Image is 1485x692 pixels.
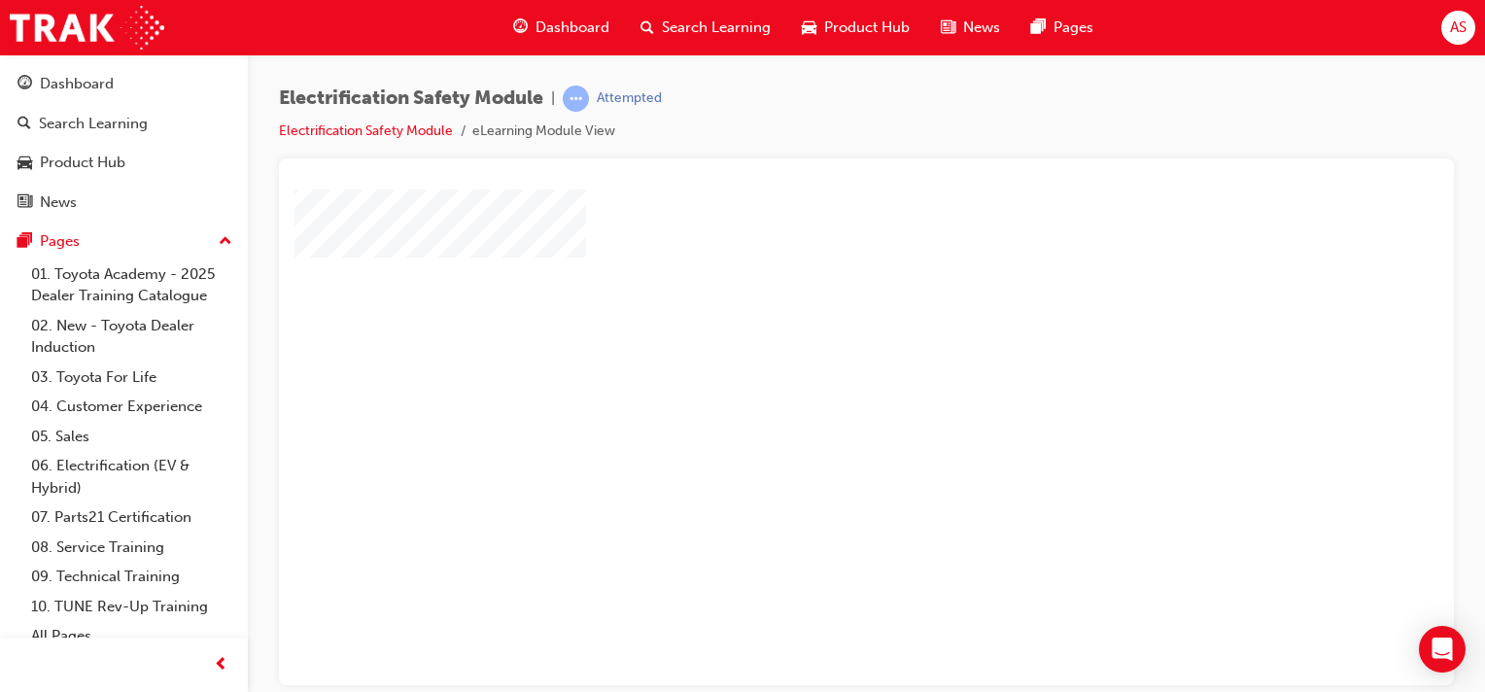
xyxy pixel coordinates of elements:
button: Pages [8,224,240,259]
a: pages-iconPages [1016,8,1109,48]
span: guage-icon [513,16,528,40]
div: Product Hub [40,152,125,174]
span: prev-icon [214,653,228,677]
a: 09. Technical Training [23,562,240,592]
a: Dashboard [8,66,240,102]
a: 10. TUNE Rev-Up Training [23,592,240,622]
span: | [551,87,555,110]
a: guage-iconDashboard [498,8,625,48]
a: Search Learning [8,106,240,142]
span: guage-icon [17,76,32,93]
span: search-icon [17,116,31,133]
div: Attempted [597,89,662,108]
button: AS [1441,11,1475,45]
span: AS [1450,17,1467,39]
div: Open Intercom Messenger [1419,626,1466,673]
span: news-icon [941,16,955,40]
span: Electrification Safety Module [279,87,543,110]
span: pages-icon [17,233,32,251]
span: Pages [1053,17,1093,39]
div: News [40,191,77,214]
img: Trak [10,6,164,50]
a: Electrification Safety Module [279,122,453,139]
span: car-icon [17,155,32,172]
a: 08. Service Training [23,533,240,563]
a: news-iconNews [925,8,1016,48]
a: search-iconSearch Learning [625,8,786,48]
span: search-icon [640,16,654,40]
a: 04. Customer Experience [23,392,240,422]
span: Search Learning [662,17,771,39]
div: Pages [40,230,80,253]
a: 06. Electrification (EV & Hybrid) [23,451,240,502]
span: car-icon [802,16,816,40]
li: eLearning Module View [472,121,615,143]
span: news-icon [17,194,32,212]
span: Product Hub [824,17,910,39]
span: learningRecordVerb_ATTEMPT-icon [563,86,589,112]
div: Dashboard [40,73,114,95]
span: up-icon [219,229,232,255]
a: News [8,185,240,221]
span: News [963,17,1000,39]
a: car-iconProduct Hub [786,8,925,48]
a: 07. Parts21 Certification [23,502,240,533]
a: 03. Toyota For Life [23,363,240,393]
button: DashboardSearch LearningProduct HubNews [8,62,240,224]
a: 05. Sales [23,422,240,452]
a: All Pages [23,621,240,651]
a: 02. New - Toyota Dealer Induction [23,311,240,363]
a: Product Hub [8,145,240,181]
span: Dashboard [535,17,609,39]
span: pages-icon [1031,16,1046,40]
a: 01. Toyota Academy - 2025 Dealer Training Catalogue [23,259,240,311]
div: Search Learning [39,113,148,135]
